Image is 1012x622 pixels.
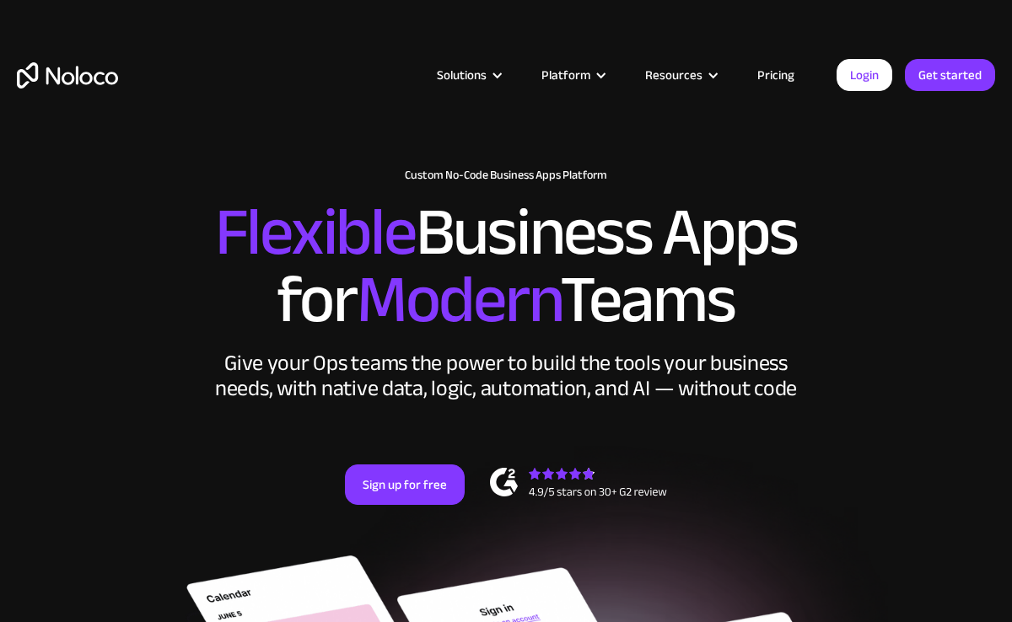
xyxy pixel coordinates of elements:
a: home [17,62,118,88]
span: Flexible [215,169,416,295]
div: Platform [541,64,590,86]
div: Resources [645,64,702,86]
a: Pricing [736,64,816,86]
div: Solutions [437,64,487,86]
a: Login [837,59,892,91]
div: Platform [520,64,624,86]
a: Sign up for free [345,464,465,505]
h2: Business Apps for Teams [17,199,995,334]
div: Give your Ops teams the power to build the tools your business needs, with native data, logic, au... [211,351,801,401]
span: Modern [357,237,560,362]
a: Get started [905,59,995,91]
div: Resources [624,64,736,86]
h1: Custom No-Code Business Apps Platform [17,169,995,182]
div: Solutions [416,64,520,86]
